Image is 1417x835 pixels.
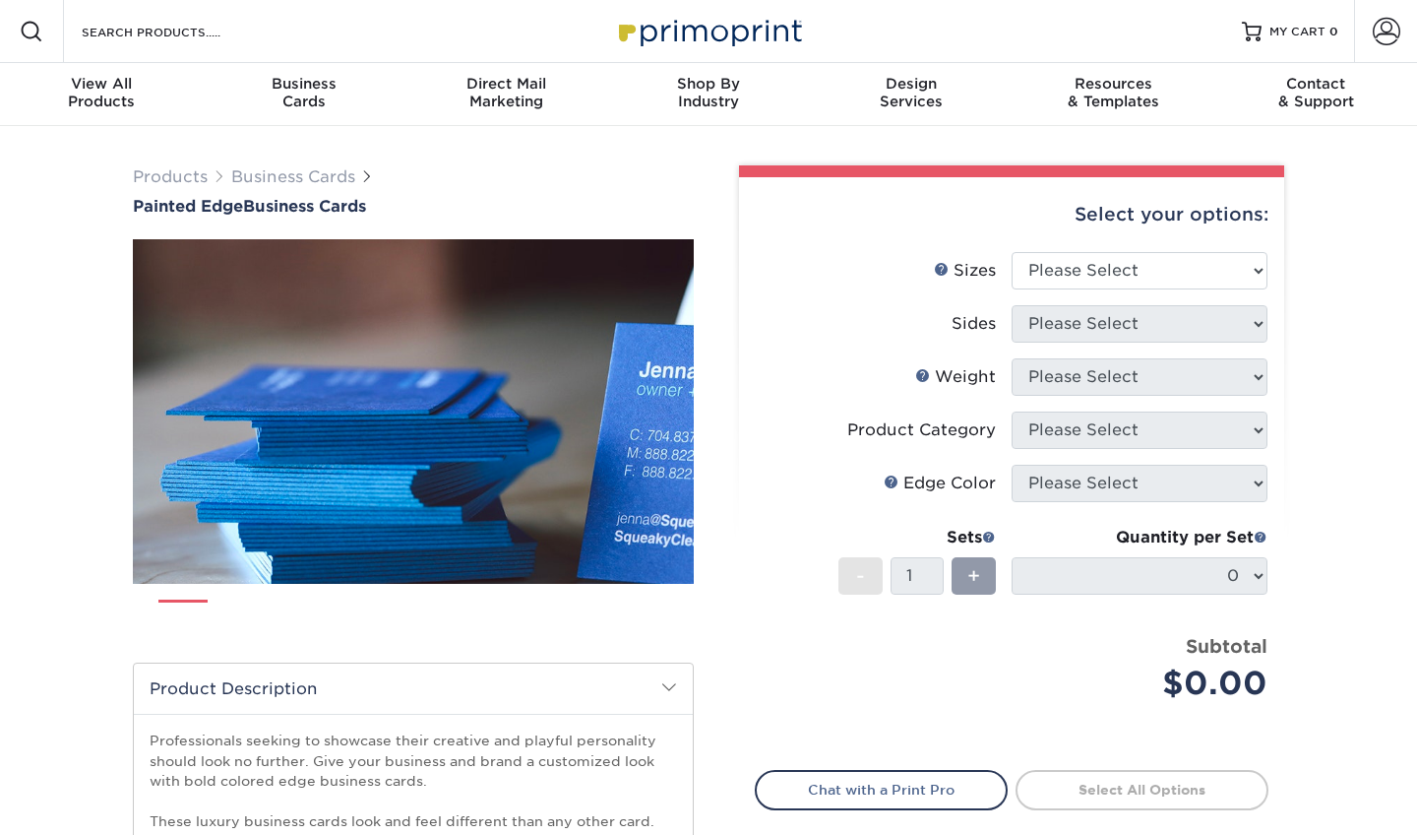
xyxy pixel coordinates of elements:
img: Painted Edge 01 [133,131,694,692]
div: Sets [838,526,996,549]
div: Cards [203,75,405,110]
span: Painted Edge [133,197,243,216]
div: Services [810,75,1013,110]
div: Sizes [934,259,996,283]
a: Products [133,167,208,186]
div: & Templates [1013,75,1215,110]
span: Business [203,75,405,93]
div: & Support [1214,75,1417,110]
span: 0 [1329,25,1338,38]
a: BusinessCards [203,63,405,126]
a: Business Cards [231,167,355,186]
span: Direct Mail [404,75,607,93]
img: Business Cards 06 [488,592,537,641]
a: Contact& Support [1214,63,1417,126]
div: Industry [607,75,810,110]
a: Painted EdgeBusiness Cards [133,197,694,216]
div: Weight [915,365,996,389]
h1: Business Cards [133,197,694,216]
img: Business Cards 02 [224,592,274,641]
img: Primoprint [610,10,807,52]
div: Sides [952,312,996,336]
div: Marketing [404,75,607,110]
span: + [967,561,980,591]
input: SEARCH PRODUCTS..... [80,20,272,43]
img: Business Cards 03 [290,592,339,641]
h2: Product Description [134,664,693,714]
img: Business Cards 07 [554,592,603,641]
span: Design [810,75,1013,93]
img: Business Cards 01 [158,593,208,642]
span: Resources [1013,75,1215,93]
img: Business Cards 08 [620,592,669,641]
div: Select your options: [755,177,1268,252]
a: DesignServices [810,63,1013,126]
a: Direct MailMarketing [404,63,607,126]
span: Shop By [607,75,810,93]
img: Business Cards 05 [422,592,471,641]
div: Edge Color [884,472,996,495]
span: - [856,561,865,591]
strong: Subtotal [1186,635,1267,657]
a: Resources& Templates [1013,63,1215,126]
a: Chat with a Print Pro [755,770,1008,809]
a: Select All Options [1016,770,1268,809]
img: Business Cards 04 [356,592,405,641]
div: Quantity per Set [1012,526,1267,549]
div: $0.00 [1026,660,1267,707]
div: Product Category [847,418,996,442]
span: Contact [1214,75,1417,93]
a: Shop ByIndustry [607,63,810,126]
span: MY CART [1269,24,1325,40]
